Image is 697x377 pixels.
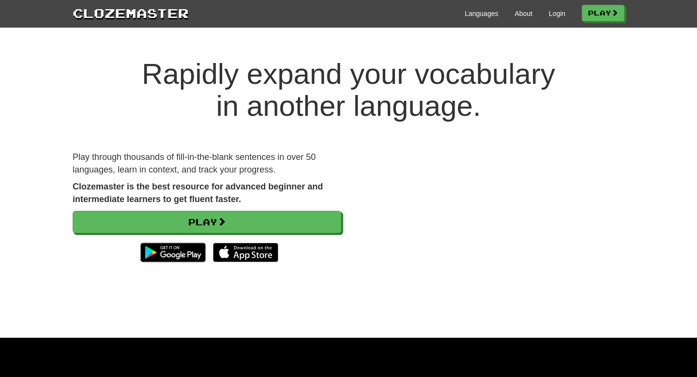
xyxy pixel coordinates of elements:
p: Play through thousands of fill-in-the-blank sentences in over 50 languages, learn in context, and... [73,151,341,176]
img: Get it on Google Play [136,238,211,267]
a: About [515,9,532,18]
a: Play [73,211,341,233]
img: Download_on_the_App_Store_Badge_US-UK_135x40-25178aeef6eb6b83b96f5f2d004eda3bffbb37122de64afbaef7... [213,243,278,262]
a: Login [549,9,565,18]
strong: Clozemaster is the best resource for advanced beginner and intermediate learners to get fluent fa... [73,182,323,204]
a: Clozemaster [73,4,189,22]
a: Languages [465,9,498,18]
a: Play [582,5,624,21]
